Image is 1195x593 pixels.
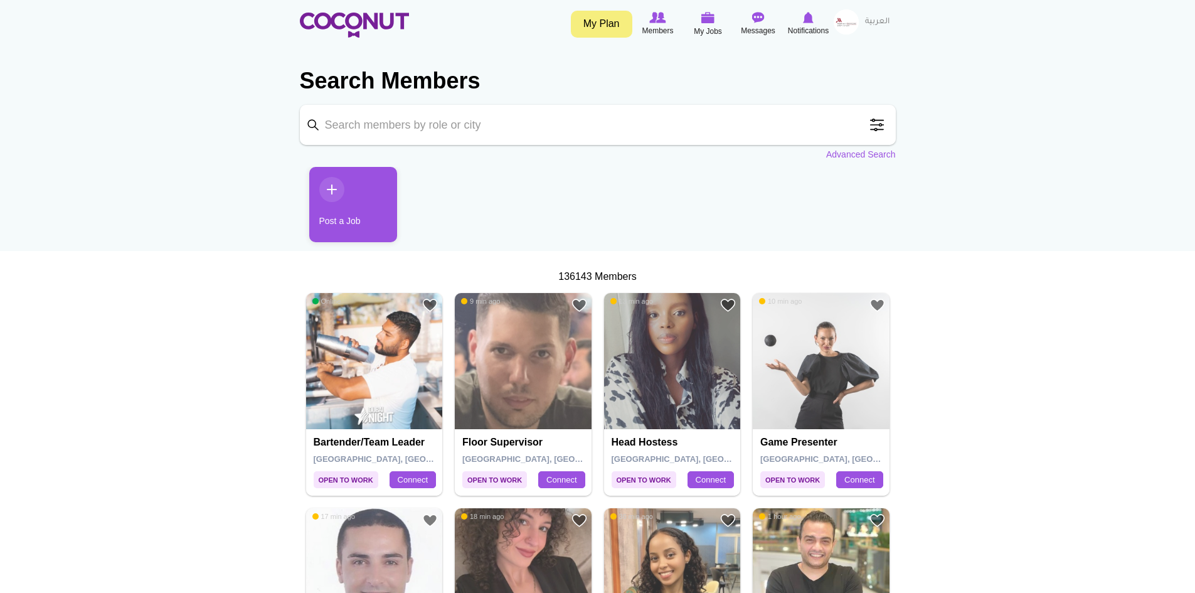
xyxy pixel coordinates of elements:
span: My Jobs [694,25,722,38]
li: 1 / 1 [300,167,388,252]
span: [GEOGRAPHIC_DATA], [GEOGRAPHIC_DATA] [314,454,492,464]
span: Notifications [788,24,829,37]
img: My Jobs [701,12,715,23]
a: Connect [538,471,585,489]
span: 9 min ago [461,297,500,306]
span: 18 min ago [461,512,504,521]
a: Notifications Notifications [783,9,834,38]
img: Browse Members [649,12,666,23]
span: Open to Work [314,471,378,488]
span: [GEOGRAPHIC_DATA], [GEOGRAPHIC_DATA] [760,454,939,464]
a: Advanced Search [826,148,896,161]
a: Connect [390,471,436,489]
h4: Head Hostess [612,437,736,448]
a: My Plan [571,11,632,38]
img: Home [300,13,409,38]
h2: Search Members [300,66,896,96]
div: 136143 Members [300,270,896,284]
span: 17 min ago [312,512,355,521]
a: Add to Favourites [571,513,587,528]
a: My Jobs My Jobs [683,9,733,39]
input: Search members by role or city [300,105,896,145]
span: 10 min ago [759,297,802,306]
img: Notifications [803,12,814,23]
a: Messages Messages [733,9,783,38]
h4: Floor Supervisor [462,437,587,448]
img: Messages [752,12,765,23]
span: Messages [741,24,775,37]
a: Browse Members Members [633,9,683,38]
a: العربية [859,9,896,35]
a: Add to Favourites [422,297,438,313]
a: Add to Favourites [869,513,885,528]
span: 13 min ago [610,297,653,306]
span: [GEOGRAPHIC_DATA], [GEOGRAPHIC_DATA] [462,454,641,464]
a: Add to Favourites [869,297,885,313]
span: Open to Work [612,471,676,488]
h4: Game presenter [760,437,885,448]
a: Post a Job [309,167,397,242]
span: 1 hour ago [759,512,801,521]
a: Add to Favourites [720,513,736,528]
span: Online [312,297,341,306]
h4: Bartender/Team Leader [314,437,438,448]
a: Add to Favourites [571,297,587,313]
span: Members [642,24,673,37]
span: Open to Work [462,471,527,488]
a: Connect [688,471,734,489]
span: 36 min ago [610,512,653,521]
a: Add to Favourites [422,513,438,528]
a: Add to Favourites [720,297,736,313]
span: [GEOGRAPHIC_DATA], [GEOGRAPHIC_DATA] [612,454,790,464]
a: Connect [836,471,883,489]
span: Open to Work [760,471,825,488]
